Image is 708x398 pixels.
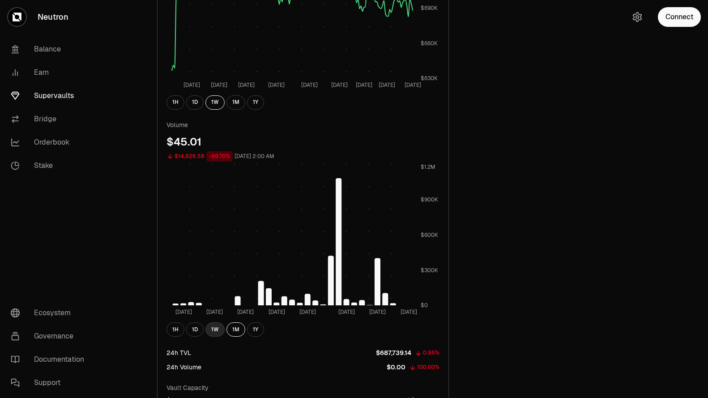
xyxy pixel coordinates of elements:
[421,163,435,171] tspan: $1.2M
[387,363,405,372] p: $0.00
[299,308,316,315] tspan: [DATE]
[166,95,184,110] button: 1H
[4,348,97,371] a: Documentation
[268,81,285,88] tspan: [DATE]
[401,308,417,315] tspan: [DATE]
[226,95,245,110] button: 1M
[186,322,204,337] button: 1D
[166,120,439,129] p: Volume
[4,301,97,325] a: Ecosystem
[421,196,438,203] tspan: $900K
[237,308,254,315] tspan: [DATE]
[226,322,245,337] button: 1M
[376,348,411,357] p: $687,739.14
[338,308,355,315] tspan: [DATE]
[658,7,701,27] button: Connect
[206,308,223,315] tspan: [DATE]
[331,81,348,88] tspan: [DATE]
[369,308,386,315] tspan: [DATE]
[379,81,395,88] tspan: [DATE]
[421,4,438,12] tspan: $690K
[205,95,225,110] button: 1W
[247,95,264,110] button: 1Y
[211,81,227,88] tspan: [DATE]
[205,322,225,337] button: 1W
[269,308,285,315] tspan: [DATE]
[4,38,97,61] a: Balance
[166,348,191,357] div: 24h TVL
[301,81,318,88] tspan: [DATE]
[175,151,205,162] div: $14,926.58
[166,383,439,392] p: Vault Capacity
[235,151,274,162] div: [DATE] 2:00 AM
[183,81,200,88] tspan: [DATE]
[421,266,438,274] tspan: $300K
[421,302,428,309] tspan: $0
[417,362,439,372] div: 100.00%
[423,348,439,358] div: 0.95%
[238,81,255,88] tspan: [DATE]
[421,231,438,239] tspan: $600K
[247,322,264,337] button: 1Y
[4,154,97,177] a: Stake
[166,322,184,337] button: 1H
[421,39,438,47] tspan: $660K
[421,75,438,82] tspan: $630K
[175,308,192,315] tspan: [DATE]
[4,131,97,154] a: Orderbook
[4,107,97,131] a: Bridge
[356,81,372,88] tspan: [DATE]
[186,95,204,110] button: 1D
[4,325,97,348] a: Governance
[4,371,97,394] a: Support
[405,81,421,88] tspan: [DATE]
[4,84,97,107] a: Supervaults
[4,61,97,84] a: Earn
[206,151,233,162] div: -99.70%
[166,135,439,149] div: $45.01
[166,363,201,372] div: 24h Volume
